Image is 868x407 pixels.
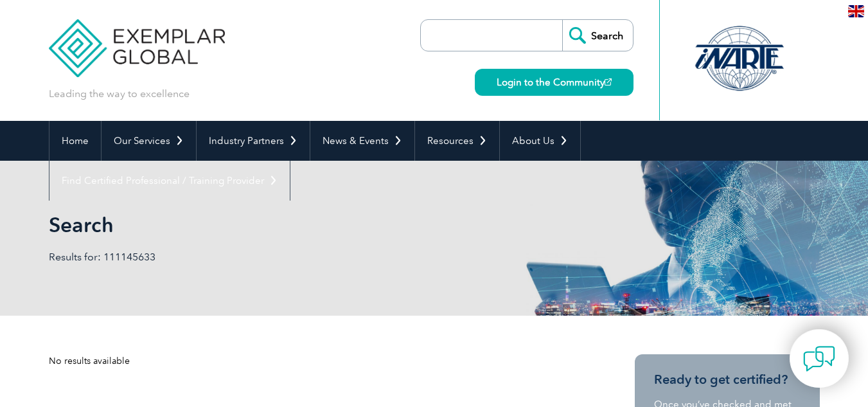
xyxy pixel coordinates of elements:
[49,121,101,161] a: Home
[605,78,612,86] img: open_square.png
[500,121,580,161] a: About Us
[848,5,864,17] img: en
[49,161,290,201] a: Find Certified Professional / Training Provider
[415,121,499,161] a: Resources
[49,212,542,237] h1: Search
[102,121,196,161] a: Our Services
[475,69,633,96] a: Login to the Community
[654,372,801,388] h3: Ready to get certified?
[49,250,434,264] p: Results for: 111145633
[803,343,835,375] img: contact-chat.png
[49,354,589,368] div: No results available
[562,20,633,51] input: Search
[49,87,190,101] p: Leading the way to excellence
[310,121,414,161] a: News & Events
[197,121,310,161] a: Industry Partners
